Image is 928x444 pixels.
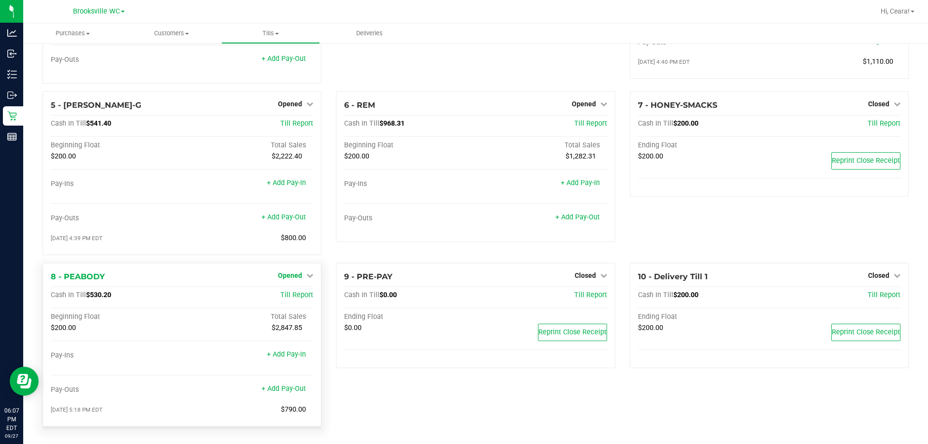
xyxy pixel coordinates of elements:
[638,272,708,281] span: 10 - Delivery Till 1
[344,141,476,150] div: Beginning Float
[51,152,76,160] span: $200.00
[182,141,314,150] div: Total Sales
[868,291,900,299] a: Till Report
[638,100,717,110] span: 7 - HONEY-SMACKS
[344,119,379,128] span: Cash In Till
[344,313,476,321] div: Ending Float
[881,7,910,15] span: Hi, Ceara!
[344,291,379,299] span: Cash In Till
[51,313,182,321] div: Beginning Float
[281,234,306,242] span: $800.00
[51,324,76,332] span: $200.00
[51,119,86,128] span: Cash In Till
[572,100,596,108] span: Opened
[638,119,673,128] span: Cash In Till
[4,432,19,440] p: 09/27
[638,58,690,65] span: [DATE] 4:40 PM EDT
[538,328,607,336] span: Reprint Close Receipt
[7,132,17,142] inline-svg: Reports
[261,213,306,221] a: + Add Pay-Out
[86,291,111,299] span: $530.20
[51,291,86,299] span: Cash In Till
[868,272,889,279] span: Closed
[831,324,900,341] button: Reprint Close Receipt
[272,152,302,160] span: $2,222.40
[122,23,221,43] a: Customers
[476,141,607,150] div: Total Sales
[379,119,405,128] span: $968.31
[343,29,396,38] span: Deliveries
[7,70,17,79] inline-svg: Inventory
[267,350,306,358] a: + Add Pay-In
[51,406,102,413] span: [DATE] 5:18 PM EDT
[379,291,397,299] span: $0.00
[23,29,122,38] span: Purchases
[51,386,182,394] div: Pay-Outs
[278,272,302,279] span: Opened
[281,405,306,414] span: $790.00
[638,291,673,299] span: Cash In Till
[344,152,369,160] span: $200.00
[849,37,893,45] a: + Add Pay-Out
[222,29,320,38] span: Tills
[638,313,769,321] div: Ending Float
[673,119,698,128] span: $200.00
[638,152,663,160] span: $200.00
[868,119,900,128] a: Till Report
[344,100,375,110] span: 6 - REM
[221,23,320,43] a: Tills
[574,119,607,128] a: Till Report
[555,213,600,221] a: + Add Pay-Out
[280,119,313,128] a: Till Report
[868,100,889,108] span: Closed
[182,313,314,321] div: Total Sales
[4,406,19,432] p: 06:07 PM EDT
[7,28,17,38] inline-svg: Analytics
[831,152,900,170] button: Reprint Close Receipt
[832,328,900,336] span: Reprint Close Receipt
[832,157,900,165] span: Reprint Close Receipt
[863,57,893,66] span: $1,110.00
[575,272,596,279] span: Closed
[51,214,182,223] div: Pay-Outs
[51,141,182,150] div: Beginning Float
[561,179,600,187] a: + Add Pay-In
[51,235,102,242] span: [DATE] 4:39 PM EDT
[320,23,419,43] a: Deliveries
[280,291,313,299] a: Till Report
[10,367,39,396] iframe: Resource center
[344,272,392,281] span: 9 - PRE-PAY
[7,90,17,100] inline-svg: Outbound
[574,291,607,299] a: Till Report
[673,291,698,299] span: $200.00
[344,324,362,332] span: $0.00
[267,179,306,187] a: + Add Pay-In
[51,351,182,360] div: Pay-Ins
[51,56,182,64] div: Pay-Outs
[344,214,476,223] div: Pay-Outs
[51,180,182,188] div: Pay-Ins
[272,324,302,332] span: $2,847.85
[73,7,120,15] span: Brooksville WC
[538,324,607,341] button: Reprint Close Receipt
[51,100,141,110] span: 5 - [PERSON_NAME]-G
[638,324,663,332] span: $200.00
[261,55,306,63] a: + Add Pay-Out
[7,49,17,58] inline-svg: Inbound
[565,152,596,160] span: $1,282.31
[51,272,105,281] span: 8 - PEABODY
[7,111,17,121] inline-svg: Retail
[23,23,122,43] a: Purchases
[638,141,769,150] div: Ending Float
[86,119,111,128] span: $541.40
[278,100,302,108] span: Opened
[123,29,221,38] span: Customers
[344,180,476,188] div: Pay-Ins
[261,385,306,393] a: + Add Pay-Out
